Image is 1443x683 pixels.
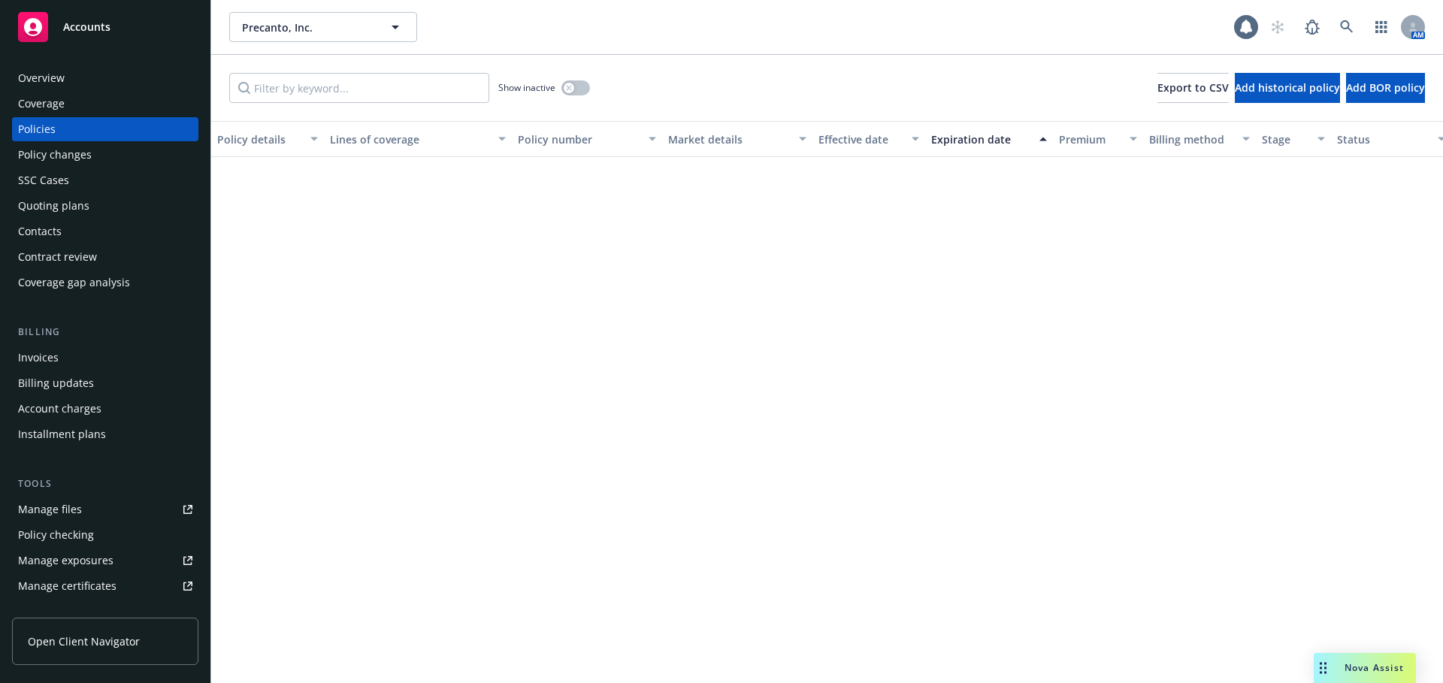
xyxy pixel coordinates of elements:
div: Coverage gap analysis [18,270,130,295]
button: Market details [662,121,812,157]
a: Billing updates [12,371,198,395]
a: Policy checking [12,523,198,547]
button: Policy details [211,121,324,157]
span: Add historical policy [1235,80,1340,95]
div: Policy details [217,131,301,147]
div: Manage certificates [18,574,116,598]
span: Add BOR policy [1346,80,1425,95]
div: Stage [1262,131,1308,147]
a: Search [1332,12,1362,42]
div: Expiration date [931,131,1030,147]
div: Manage exposures [18,549,113,573]
a: Account charges [12,397,198,421]
button: Billing method [1143,121,1256,157]
a: Coverage gap analysis [12,270,198,295]
span: Export to CSV [1157,80,1229,95]
a: Overview [12,66,198,90]
a: Invoices [12,346,198,370]
a: Installment plans [12,422,198,446]
a: Policies [12,117,198,141]
div: Coverage [18,92,65,116]
a: Manage files [12,497,198,521]
span: Accounts [63,21,110,33]
button: Lines of coverage [324,121,512,157]
a: Manage claims [12,600,198,624]
a: Switch app [1366,12,1396,42]
a: Contacts [12,219,198,243]
span: Open Client Navigator [28,633,140,649]
div: Effective date [818,131,903,147]
input: Filter by keyword... [229,73,489,103]
a: Start snowing [1263,12,1293,42]
button: Precanto, Inc. [229,12,417,42]
div: Drag to move [1314,653,1333,683]
div: Account charges [18,397,101,421]
button: Premium [1053,121,1143,157]
div: Overview [18,66,65,90]
div: Status [1337,131,1429,147]
div: Premium [1059,131,1121,147]
span: Nova Assist [1345,661,1404,674]
div: Manage claims [18,600,94,624]
a: Manage certificates [12,574,198,598]
div: Contract review [18,245,97,269]
div: Policies [18,117,56,141]
div: Quoting plans [18,194,89,218]
div: Manage files [18,497,82,521]
button: Export to CSV [1157,73,1229,103]
span: Show inactive [498,81,555,94]
div: Policy changes [18,143,92,167]
a: Quoting plans [12,194,198,218]
button: Effective date [812,121,925,157]
a: Coverage [12,92,198,116]
div: Installment plans [18,422,106,446]
button: Nova Assist [1314,653,1416,683]
button: Add historical policy [1235,73,1340,103]
div: Policy checking [18,523,94,547]
button: Policy number [512,121,662,157]
div: Policy number [518,131,640,147]
div: Billing [12,325,198,340]
a: Report a Bug [1297,12,1327,42]
a: Manage exposures [12,549,198,573]
div: Lines of coverage [330,131,489,147]
div: Tools [12,476,198,491]
button: Add BOR policy [1346,73,1425,103]
a: Policy changes [12,143,198,167]
a: Contract review [12,245,198,269]
div: Invoices [18,346,59,370]
a: SSC Cases [12,168,198,192]
span: Precanto, Inc. [242,20,372,35]
div: Billing method [1149,131,1233,147]
div: Contacts [18,219,62,243]
div: SSC Cases [18,168,69,192]
button: Expiration date [925,121,1053,157]
div: Market details [668,131,790,147]
a: Accounts [12,6,198,48]
div: Billing updates [18,371,94,395]
button: Stage [1256,121,1331,157]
